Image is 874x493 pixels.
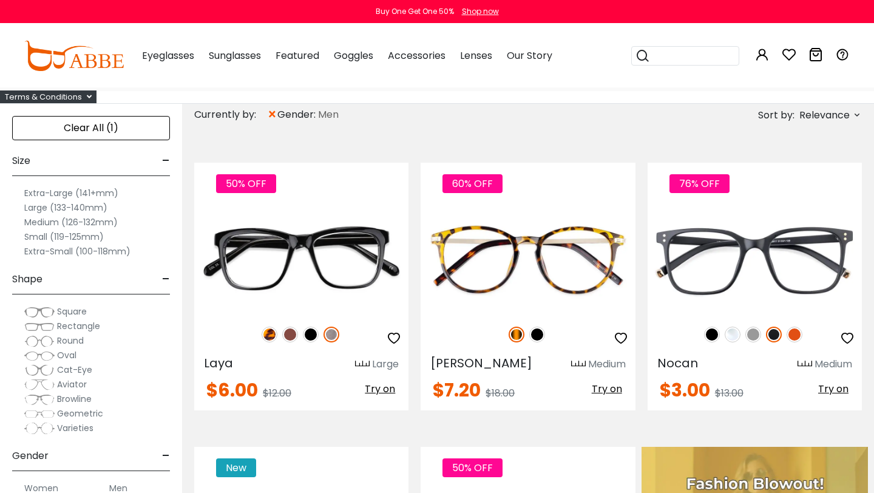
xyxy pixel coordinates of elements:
label: Small (119-125mm) [24,229,104,244]
span: - [162,146,170,175]
img: Black [303,327,319,342]
span: Sunglasses [209,49,261,63]
span: Aviator [57,378,87,390]
span: 60% OFF [442,174,503,193]
span: Cat-Eye [57,364,92,376]
span: Eyeglasses [142,49,194,63]
div: Large [372,357,399,372]
img: Geometric.png [24,408,55,420]
span: [PERSON_NAME] [430,355,532,372]
img: Cat-Eye.png [24,364,55,376]
button: Try on [588,381,626,397]
img: Brown [282,327,298,342]
div: Medium [815,357,852,372]
span: Round [57,335,84,347]
label: Extra-Large (141+mm) [24,186,118,200]
button: Try on [815,381,852,397]
img: size ruler [571,360,586,369]
img: abbeglasses.com [24,41,124,71]
div: Buy One Get One 50% [376,6,454,17]
div: Currently by: [194,104,267,126]
label: Extra-Small (100-118mm) [24,244,130,259]
img: Tortoise Callie - Combination ,Universal Bridge Fit [421,206,635,314]
img: Leopard [262,327,277,342]
span: - [162,265,170,294]
span: Sort by: [758,108,794,122]
label: Large (133-140mm) [24,200,107,215]
span: $7.20 [433,377,481,403]
span: Rectangle [57,320,100,332]
img: size ruler [798,360,812,369]
span: $13.00 [715,386,744,400]
span: Gender [12,441,49,471]
img: Aviator.png [24,379,55,391]
span: Relevance [799,104,850,126]
span: Goggles [334,49,373,63]
label: Medium (126-132mm) [24,215,118,229]
span: Size [12,146,30,175]
span: New [216,458,256,477]
img: Gun [324,327,339,342]
span: Square [57,305,87,318]
button: Try on [361,381,399,397]
img: size ruler [355,360,370,369]
div: Medium [588,357,626,372]
span: 50% OFF [216,174,276,193]
a: Shop now [456,6,499,16]
span: Try on [365,382,395,396]
span: Varieties [57,422,93,434]
span: Accessories [388,49,445,63]
span: Geometric [57,407,103,420]
span: $3.00 [660,377,710,403]
span: 50% OFF [442,458,503,477]
span: Featured [276,49,319,63]
span: Browline [57,393,92,405]
span: Our Story [507,49,552,63]
img: Black [529,327,545,342]
span: - [162,441,170,471]
img: Matte-black Nocan - TR ,Universal Bridge Fit [648,206,862,314]
span: × [267,104,277,126]
span: Shape [12,265,42,294]
img: Gun Laya - Plastic ,Universal Bridge Fit [194,206,408,314]
div: Shop now [462,6,499,17]
img: Square.png [24,306,55,318]
img: Matte Black [766,327,782,342]
img: Rectangle.png [24,321,55,333]
span: Nocan [657,355,698,372]
img: Round.png [24,335,55,347]
div: Clear All (1) [12,116,170,140]
span: $12.00 [263,386,291,400]
span: Oval [57,349,76,361]
img: Clear [725,327,740,342]
span: gender: [277,107,318,122]
span: Men [318,107,339,122]
span: $18.00 [486,386,515,400]
img: Black [704,327,720,342]
span: Lenses [460,49,492,63]
img: Orange [787,327,802,342]
img: Varieties.png [24,422,55,435]
span: Try on [592,382,622,396]
span: 76% OFF [669,174,730,193]
img: Tortoise [509,327,524,342]
img: Browline.png [24,393,55,406]
span: Laya [204,355,233,372]
img: Oval.png [24,350,55,362]
span: $6.00 [206,377,258,403]
img: Gray [745,327,761,342]
span: Try on [818,382,849,396]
